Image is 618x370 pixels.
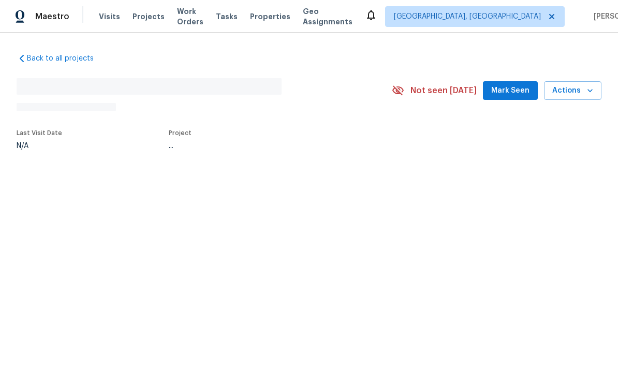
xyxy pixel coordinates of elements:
span: Properties [250,11,290,22]
span: Projects [133,11,165,22]
span: Not seen [DATE] [410,85,477,96]
span: Mark Seen [491,84,529,97]
div: N/A [17,142,62,150]
span: Work Orders [177,6,203,27]
button: Actions [544,81,601,100]
span: [GEOGRAPHIC_DATA], [GEOGRAPHIC_DATA] [394,11,541,22]
span: Tasks [216,13,238,20]
span: Maestro [35,11,69,22]
span: Actions [552,84,593,97]
span: Last Visit Date [17,130,62,136]
span: Project [169,130,192,136]
span: Geo Assignments [303,6,352,27]
a: Back to all projects [17,53,116,64]
div: ... [169,142,367,150]
span: Visits [99,11,120,22]
button: Mark Seen [483,81,538,100]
